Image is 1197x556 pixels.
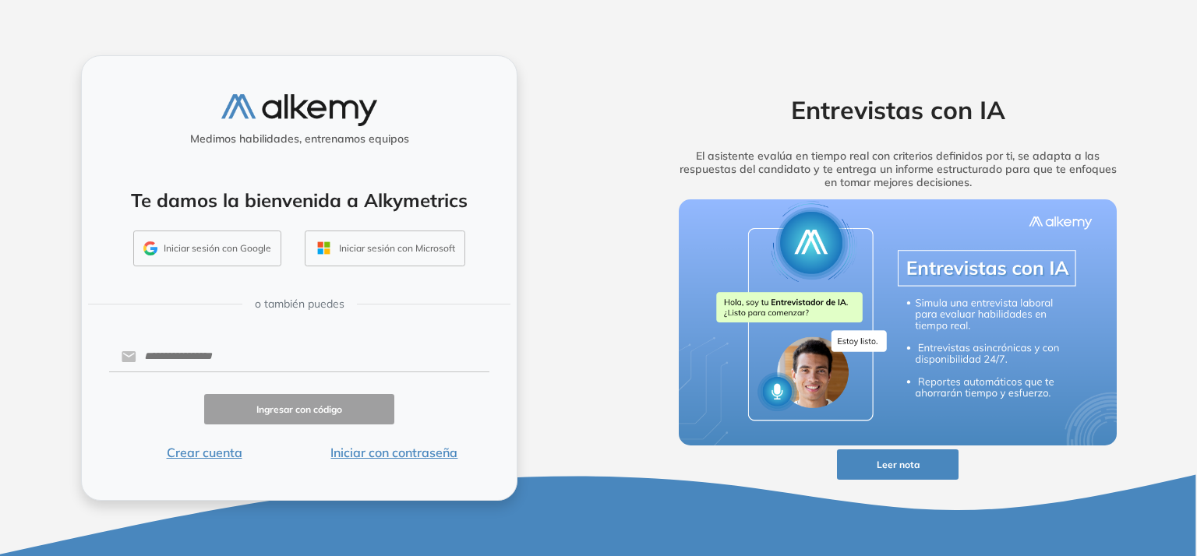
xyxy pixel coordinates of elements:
h5: Medimos habilidades, entrenamos equipos [88,132,510,146]
button: Ingresar con código [204,394,394,424]
button: Iniciar sesión con Microsoft [305,230,465,266]
h2: Entrevistas con IA [655,95,1141,125]
button: Iniciar con contraseña [299,443,489,462]
button: Iniciar sesión con Google [133,230,281,266]
img: logo-alkemy [221,94,377,126]
img: img-more-info [679,199,1117,445]
img: OUTLOOK_ICON [315,239,333,257]
button: Crear cuenta [109,443,299,462]
h5: El asistente evalúa en tiempo real con criterios definidos por ti, se adapta a las respuestas del... [655,150,1141,188]
button: Leer nota [837,449,959,480]
span: o también puedes [255,296,344,312]
img: GMAIL_ICON [143,241,157,255]
h4: Te damos la bienvenida a Alkymetrics [102,189,496,212]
